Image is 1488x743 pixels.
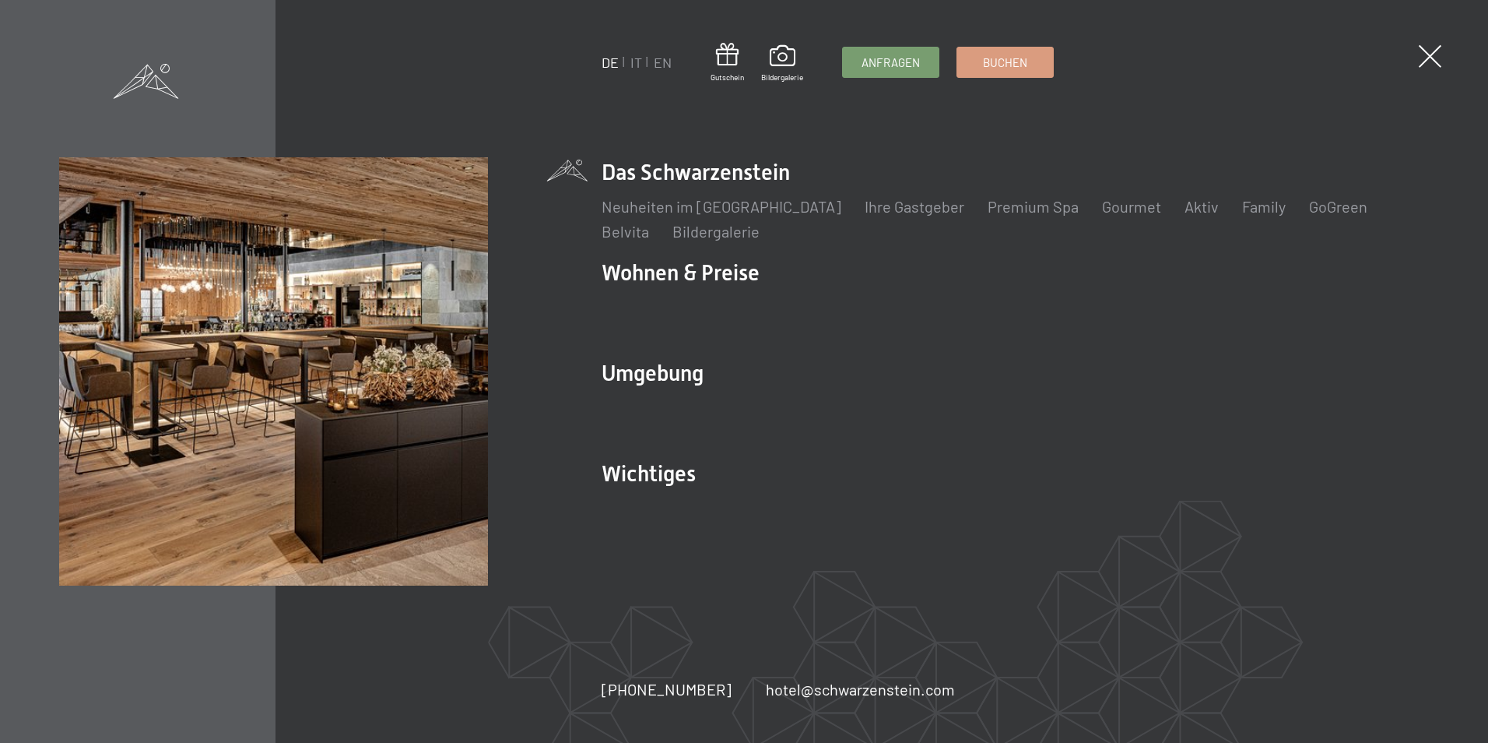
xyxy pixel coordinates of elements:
span: [PHONE_NUMBER] [602,680,732,699]
a: DE [602,54,619,71]
a: Anfragen [843,48,939,77]
a: Neuheiten im [GEOGRAPHIC_DATA] [602,197,841,216]
a: Family [1242,197,1286,216]
span: Bildergalerie [761,72,803,83]
a: Belvita [602,222,649,241]
a: Buchen [957,48,1053,77]
a: EN [654,54,672,71]
a: Premium Spa [988,197,1079,216]
a: IT [630,54,642,71]
span: Anfragen [862,55,920,71]
a: Gourmet [1102,197,1161,216]
a: [PHONE_NUMBER] [602,678,732,700]
a: GoGreen [1309,197,1367,216]
span: Gutschein [711,72,744,83]
span: Buchen [983,55,1027,71]
a: Bildergalerie [672,222,760,241]
a: Ihre Gastgeber [865,197,964,216]
a: Gutschein [711,43,744,83]
a: Aktiv [1184,197,1219,216]
a: Bildergalerie [761,45,803,83]
a: hotel@schwarzenstein.com [766,678,955,700]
